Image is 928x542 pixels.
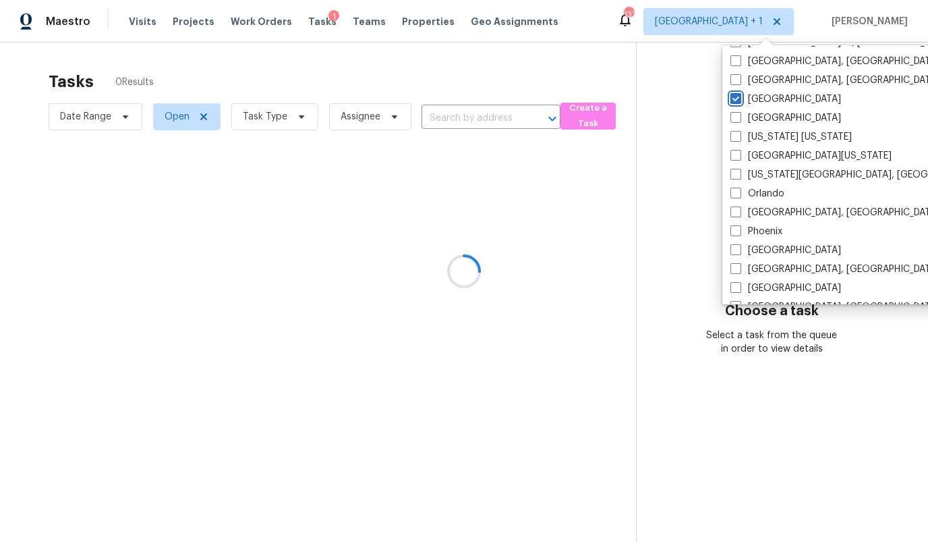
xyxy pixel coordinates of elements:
[730,111,841,125] label: [GEOGRAPHIC_DATA]
[730,187,784,200] label: Orlando
[730,244,841,257] label: [GEOGRAPHIC_DATA]
[730,130,852,144] label: [US_STATE] [US_STATE]
[730,281,841,295] label: [GEOGRAPHIC_DATA]
[624,8,633,22] div: 137
[730,149,892,163] label: [GEOGRAPHIC_DATA][US_STATE]
[730,225,782,238] label: Phoenix
[328,10,339,24] div: 1
[730,92,841,106] label: [GEOGRAPHIC_DATA]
